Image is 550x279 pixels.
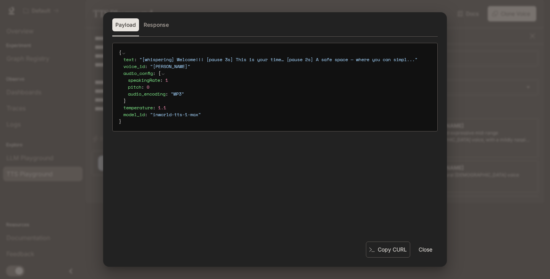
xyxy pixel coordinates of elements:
[123,63,145,70] span: voice_id
[128,91,431,97] div: :
[123,111,145,118] span: model_id
[158,70,161,76] span: {
[123,63,431,70] div: :
[123,104,153,111] span: temperature
[123,70,431,104] div: :
[128,91,165,97] span: audio_encoding
[128,84,141,90] span: pitch
[150,111,201,118] span: " inworld-tts-1-max "
[139,56,417,63] span: " [whispering] Welcome!!! [pause 3s] This is your time… [pause 2s] A safe space — where you can s...
[366,242,410,258] button: Copy CURL
[128,84,431,91] div: :
[165,77,168,83] span: 1
[413,242,438,257] button: Close
[112,18,139,31] button: Payload
[128,77,160,83] span: speakingRate
[171,91,184,97] span: " MP3 "
[150,63,190,70] span: " [PERSON_NAME] "
[158,104,166,111] span: 1.1
[123,104,431,111] div: :
[123,70,153,76] span: audio_config
[147,84,149,90] span: 0
[119,49,121,56] span: {
[123,111,431,118] div: :
[119,118,121,125] span: }
[123,56,134,63] span: text
[123,97,126,104] span: }
[128,77,431,84] div: :
[123,56,431,63] div: :
[141,18,172,31] button: Response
